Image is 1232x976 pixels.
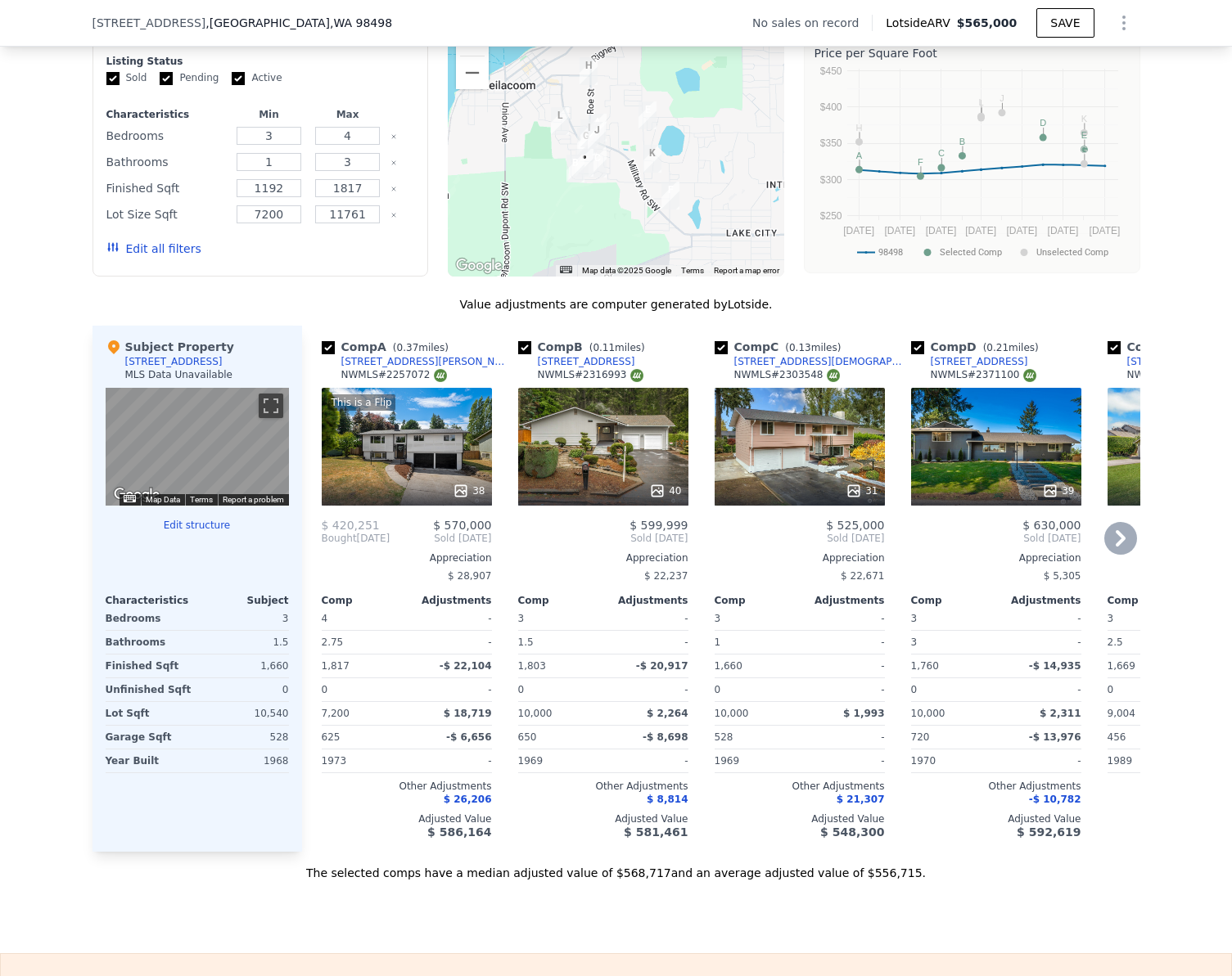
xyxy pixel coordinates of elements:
button: Zoom out [456,56,489,89]
span: 3 [715,613,721,624]
div: Garage Sqft [106,726,194,749]
div: - [803,749,885,772]
span: $ 548,300 [820,825,884,839]
div: 10927 102nd Ave SW [643,145,661,173]
span: 456 [1108,731,1126,743]
button: Clear [390,160,397,166]
div: 11523 Holden Rd SW [661,182,679,209]
div: Appreciation [322,551,492,564]
span: $ 8,814 [647,794,688,805]
button: Show Options [1108,7,1140,39]
div: Comp [715,594,800,607]
text: I [979,98,982,108]
div: - [607,631,688,654]
div: 1969 [715,749,797,772]
span: Sold [DATE] [390,532,491,545]
div: 0 [201,678,289,701]
div: [STREET_ADDRESS] [125,355,223,368]
span: $ 570,000 [433,519,491,532]
div: 2734 Natalie Ln [589,114,607,142]
span: -$ 10,782 [1029,794,1081,805]
div: Subject Property [106,339,234,355]
text: $450 [819,65,842,77]
span: ( miles) [977,342,1045,353]
div: Appreciation [518,551,688,564]
text: E [1081,130,1086,140]
label: Pending [160,71,219,85]
div: - [1000,631,1081,654]
div: 1970 [911,749,993,772]
span: 7,200 [322,708,350,719]
span: 0 [1108,684,1114,695]
span: 0.37 [397,342,419,353]
text: [DATE] [925,225,956,236]
button: Clear [390,133,397,140]
span: $ 18,719 [444,708,492,719]
text: [DATE] [965,225,996,236]
div: 3 [201,607,289,630]
div: Comp [322,594,407,607]
div: [STREET_ADDRESS][PERSON_NAME] [341,355,512,368]
div: - [803,607,885,630]
div: - [1000,607,1081,630]
a: Open this area in Google Maps (opens a new window) [110,484,164,506]
div: Appreciation [715,551,885,564]
div: [STREET_ADDRESS] [1127,355,1225,368]
span: $ 420,251 [322,519,380,532]
a: [STREET_ADDRESS][DEMOGRAPHIC_DATA] [715,355,905,368]
div: Bathrooms [106,151,227,173]
div: NWMLS # 2316993 [538,368,643,382]
div: Price per Square Foot [815,42,1130,65]
span: ( miles) [583,342,652,353]
span: Sold [DATE] [518,532,688,545]
text: Selected Comp [940,247,1002,258]
div: - [410,607,492,630]
div: Adjusted Value [322,812,492,825]
div: - [803,654,885,677]
div: NWMLS # 2257072 [341,368,447,382]
div: - [803,678,885,701]
span: $ 630,000 [1022,519,1081,532]
button: Map Data [146,494,180,506]
div: Comp [1108,594,1193,607]
div: Adjusted Value [911,812,1081,825]
span: -$ 6,656 [446,731,491,743]
div: Comp A [322,339,455,355]
input: Active [232,72,245,85]
span: Lotside ARV [886,15,956,31]
div: Subject [197,594,289,607]
span: 1,803 [518,660,546,672]
div: Lot Size Sqft [106,203,227,226]
button: SAVE [1036,8,1094,38]
div: Lot Sqft [106,702,194,725]
span: $ 599,999 [630,519,688,532]
div: Adjustments [800,594,885,607]
span: 528 [715,731,733,743]
button: Clear [390,212,397,218]
text: A [855,151,862,160]
div: Comp [911,594,996,607]
div: [STREET_ADDRESS][DEMOGRAPHIC_DATA] [734,355,905,368]
a: Open this area in Google Maps (opens a new window) [452,255,506,277]
div: Adjusted Value [715,812,885,825]
div: 1 [715,631,797,654]
text: K [1081,114,1087,124]
text: [DATE] [1047,225,1078,236]
a: Terms (opens in new tab) [190,495,213,504]
div: NWMLS # 2371100 [931,368,1036,382]
div: Comp C [715,339,848,355]
div: - [607,607,688,630]
span: $ 581,461 [624,825,688,839]
span: 10,000 [715,708,749,719]
div: 3 [911,631,993,654]
div: Other Adjustments [518,780,688,793]
label: Active [232,71,282,85]
span: 0 [322,684,328,695]
div: 2414 Oak Dr [580,119,598,147]
span: Sold [DATE] [911,532,1081,545]
div: [STREET_ADDRESS] [931,355,1028,368]
div: 11302 111th St SW [566,155,584,182]
text: [DATE] [843,225,874,236]
div: Appreciation [911,551,1081,564]
input: Sold [106,72,120,85]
